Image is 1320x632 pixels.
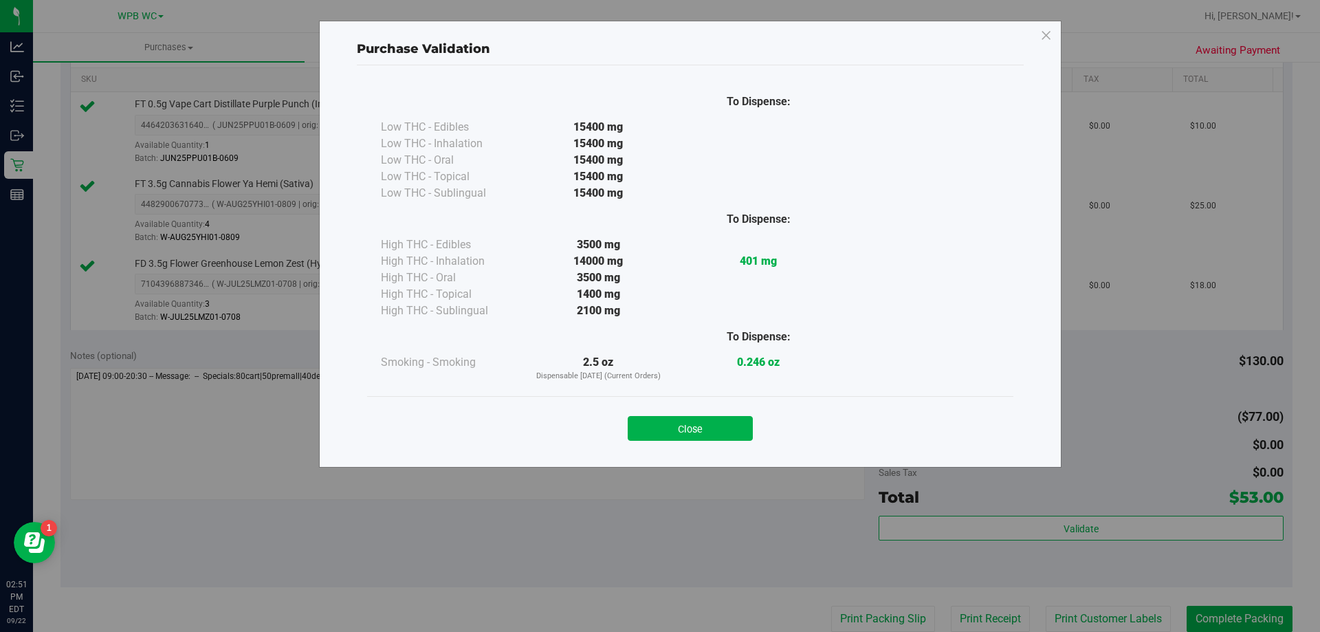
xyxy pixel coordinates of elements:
iframe: Resource center unread badge [41,520,57,536]
button: Close [628,416,753,441]
div: 3500 mg [518,237,679,253]
span: Purchase Validation [357,41,490,56]
div: 15400 mg [518,152,679,168]
div: High THC - Inhalation [381,253,518,270]
div: Low THC - Inhalation [381,135,518,152]
iframe: Resource center [14,522,55,563]
div: 1400 mg [518,286,679,303]
div: Low THC - Sublingual [381,185,518,201]
div: To Dispense: [679,94,839,110]
div: 15400 mg [518,135,679,152]
div: Low THC - Topical [381,168,518,185]
strong: 0.246 oz [737,356,780,369]
div: 15400 mg [518,185,679,201]
div: 3500 mg [518,270,679,286]
div: To Dispense: [679,211,839,228]
div: 2100 mg [518,303,679,319]
div: Smoking - Smoking [381,354,518,371]
p: Dispensable [DATE] (Current Orders) [518,371,679,382]
div: High THC - Sublingual [381,303,518,319]
strong: 401 mg [740,254,777,268]
div: 15400 mg [518,168,679,185]
div: Low THC - Oral [381,152,518,168]
div: High THC - Oral [381,270,518,286]
div: To Dispense: [679,329,839,345]
div: High THC - Topical [381,286,518,303]
div: 2.5 oz [518,354,679,382]
div: 15400 mg [518,119,679,135]
div: Low THC - Edibles [381,119,518,135]
div: 14000 mg [518,253,679,270]
div: High THC - Edibles [381,237,518,253]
